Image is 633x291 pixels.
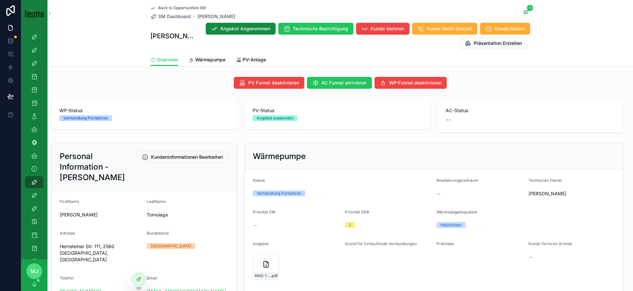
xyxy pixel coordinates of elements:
[248,80,299,86] span: PV Funnel deaktivieren
[150,5,206,11] a: Back to Opportunities SM
[437,190,440,197] span: --
[60,211,141,218] span: [PERSON_NAME]
[253,151,306,162] h2: Wärmepumpe
[253,241,269,246] span: Angebot
[293,25,348,32] span: Technische Besichtigung
[220,25,270,32] span: Angebot Angenommen
[528,178,562,183] span: Technician Owner
[356,23,409,35] button: Kunde Verloren
[253,222,257,229] span: --
[440,222,462,228] div: Heizkörper
[437,178,478,183] span: Realisierungszeitraum
[527,5,533,11] span: 1
[60,199,79,204] span: FirstName
[147,231,168,236] span: Bundesland
[257,190,301,196] div: Verhandlung Fortsetzen
[60,243,141,263] span: Hernsteiner Str. 111, 2560 [GEOGRAPHIC_DATA], [GEOGRAPHIC_DATA]
[158,13,191,20] span: SM Dashboard
[243,56,266,63] span: PV-Anlage
[528,241,572,246] span: Kunde Verloren Gründe
[446,107,615,114] span: AC-Status
[256,115,293,121] div: Angebot aussenden
[150,31,195,41] h1: [PERSON_NAME]
[271,273,278,278] span: .pdf
[528,190,566,197] span: [PERSON_NAME]
[21,26,47,259] div: scrollable content
[437,241,454,246] span: Prämisse
[253,107,422,114] span: PV-Status
[307,77,372,89] button: AC Funnel aktivieren
[189,54,226,67] a: Wärmepumpe
[158,5,206,11] span: Back to Opportunities SM
[234,77,304,89] button: PV Funnel deaktivieren
[437,210,477,214] span: Wärmeabgabesystem
[345,210,369,214] span: Priorität SDR
[253,178,265,183] span: Status
[528,254,532,260] span: --
[375,77,447,89] button: WP-Funnel deaktivieren
[59,107,229,114] span: WP-Status
[446,115,451,124] span: --
[60,275,74,280] span: Telefon
[30,267,38,275] span: MJ
[147,211,228,218] span: Tomoiaga
[206,23,276,35] button: Angebot Angenommen
[157,56,178,63] span: Overview
[236,54,266,67] a: PV-Anlage
[495,25,525,32] span: Kunde Passiv
[147,275,157,280] span: Email
[60,231,75,236] span: Adresse
[427,25,472,32] span: Kunde Nicht Erreicht
[255,273,271,278] span: ANG-12758-[GEOGRAPHIC_DATA]-2025-08-29
[371,25,404,32] span: Kunde Verloren
[136,151,228,163] button: Kundeninformationen Bearbeiten
[459,37,527,49] button: Präsentation Erstellen
[147,199,166,204] span: LastName
[197,13,235,20] a: [PERSON_NAME]
[345,241,417,246] span: Grund für fortlaufende Verhandlungen
[151,243,191,249] div: [GEOGRAPHIC_DATA]
[278,23,353,35] button: Technische Besichtigung
[150,54,178,66] a: Overview
[349,222,351,228] div: 2
[150,13,191,20] a: SM Dashboard
[151,154,223,160] span: Kundeninformationen Bearbeiten
[253,210,275,214] span: Priorität SM
[412,23,477,35] button: Kunde Nicht Erreicht
[480,23,530,35] button: Kunde Passiv
[195,56,226,63] span: Wärmepumpe
[60,151,136,183] h2: Personal Information - [PERSON_NAME]
[321,80,367,86] span: AC Funnel aktivieren
[389,80,441,86] span: WP-Funnel deaktivieren
[474,40,522,47] span: Präsentation Erstellen
[63,115,108,121] div: Verhandlung Fortsetzen
[522,9,530,17] button: 1
[25,9,44,17] img: App logo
